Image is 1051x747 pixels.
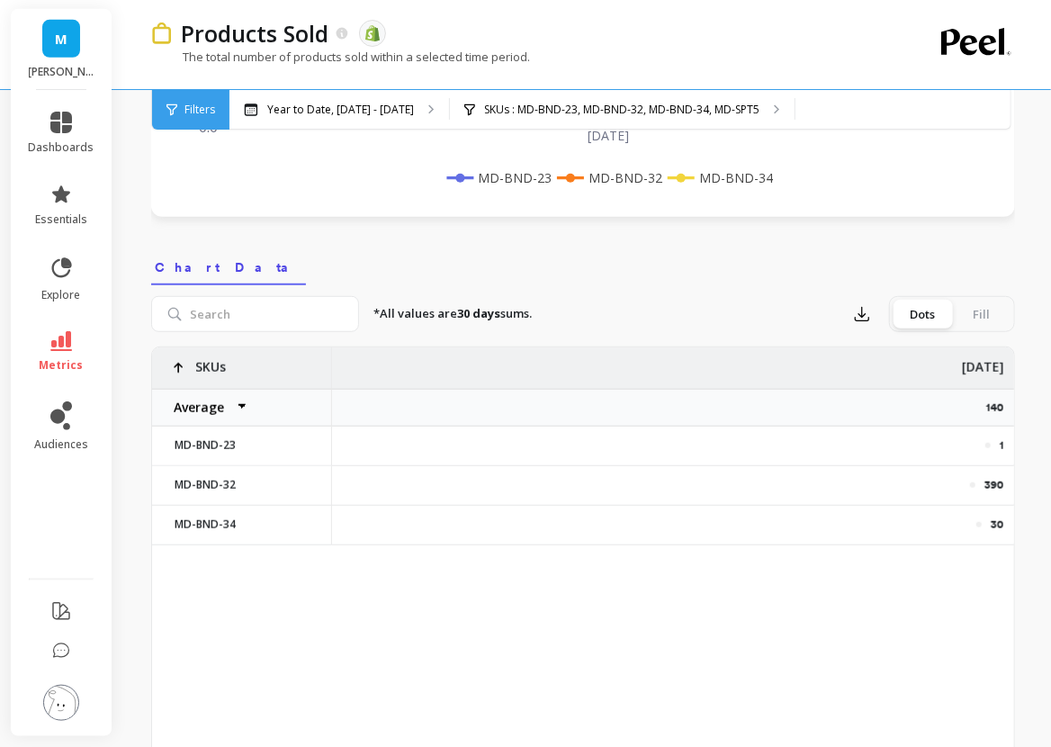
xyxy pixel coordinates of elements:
[42,288,81,302] span: explore
[457,305,500,321] strong: 30 days
[35,212,87,227] span: essentials
[151,296,359,332] input: Search
[151,49,530,65] p: The total number of products sold within a selected time period.
[986,400,1015,415] p: 140
[29,65,94,79] p: maude
[1000,438,1004,453] p: 1
[364,25,381,41] img: api.shopify.svg
[164,517,320,532] p: MD-BND-34
[164,438,320,453] p: MD-BND-23
[43,685,79,721] img: profile picture
[151,22,172,45] img: header icon
[40,358,84,373] span: metrics
[55,29,67,49] span: M
[588,169,662,186] text: MD-BND-32
[184,103,215,117] span: Filters
[984,478,1004,492] p: 390
[267,103,414,117] p: Year to Date, [DATE] - [DATE]
[991,517,1004,532] p: 30
[34,437,88,452] span: audiences
[373,305,532,323] p: *All values are sums.
[155,258,302,276] span: Chart Data
[893,300,952,328] div: Dots
[952,300,1011,328] div: Fill
[181,18,328,49] p: Products Sold
[195,347,226,376] p: SKUs
[164,478,320,492] p: MD-BND-32
[962,347,1004,376] p: [DATE]
[29,140,94,155] span: dashboards
[151,244,1015,285] nav: Tabs
[484,103,759,117] p: SKUs : MD-BND-23, MD-BND-32, MD-BND-34, MD-SPT5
